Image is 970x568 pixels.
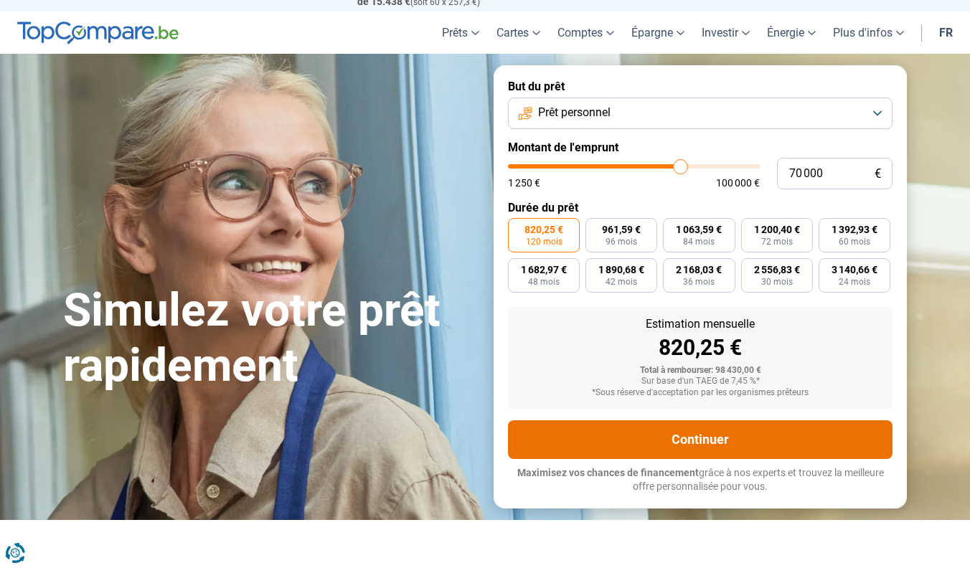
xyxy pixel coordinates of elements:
[488,11,549,54] a: Cartes
[761,278,793,286] span: 30 mois
[508,141,893,154] label: Montant de l'emprunt
[839,237,870,246] span: 60 mois
[538,105,611,120] span: Prêt personnel
[519,337,881,359] div: 820,25 €
[508,466,893,494] p: grâce à nos experts et trouvez la meilleure offre personnalisée pour vous.
[623,11,693,54] a: Épargne
[526,237,562,246] span: 120 mois
[508,201,893,214] label: Durée du prêt
[606,278,637,286] span: 42 mois
[832,224,877,235] span: 1 392,93 €
[754,224,800,235] span: 1 200,40 €
[676,265,722,275] span: 2 168,03 €
[508,420,893,459] button: Continuer
[549,11,623,54] a: Comptes
[519,318,881,330] div: Estimation mensuelle
[761,237,793,246] span: 72 mois
[508,98,893,129] button: Prêt personnel
[433,11,488,54] a: Prêts
[17,22,179,44] img: TopCompare
[676,224,722,235] span: 1 063,59 €
[824,11,913,54] a: Plus d'infos
[839,278,870,286] span: 24 mois
[693,11,758,54] a: Investir
[63,283,476,394] h1: Simulez votre prêt rapidement
[683,237,715,246] span: 84 mois
[754,265,800,275] span: 2 556,83 €
[528,278,560,286] span: 48 mois
[875,168,881,180] span: €
[832,265,877,275] span: 3 140,66 €
[517,467,699,478] span: Maximisez vos chances de financement
[519,388,881,398] div: *Sous réserve d'acceptation par les organismes prêteurs
[758,11,824,54] a: Énergie
[598,265,644,275] span: 1 890,68 €
[931,11,961,54] a: fr
[508,178,540,188] span: 1 250 €
[602,224,641,235] span: 961,59 €
[683,278,715,286] span: 36 mois
[508,80,893,93] label: But du prêt
[521,265,567,275] span: 1 682,97 €
[716,178,760,188] span: 100 000 €
[524,224,563,235] span: 820,25 €
[519,366,881,376] div: Total à rembourser: 98 430,00 €
[606,237,637,246] span: 96 mois
[519,377,881,387] div: Sur base d'un TAEG de 7,45 %*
